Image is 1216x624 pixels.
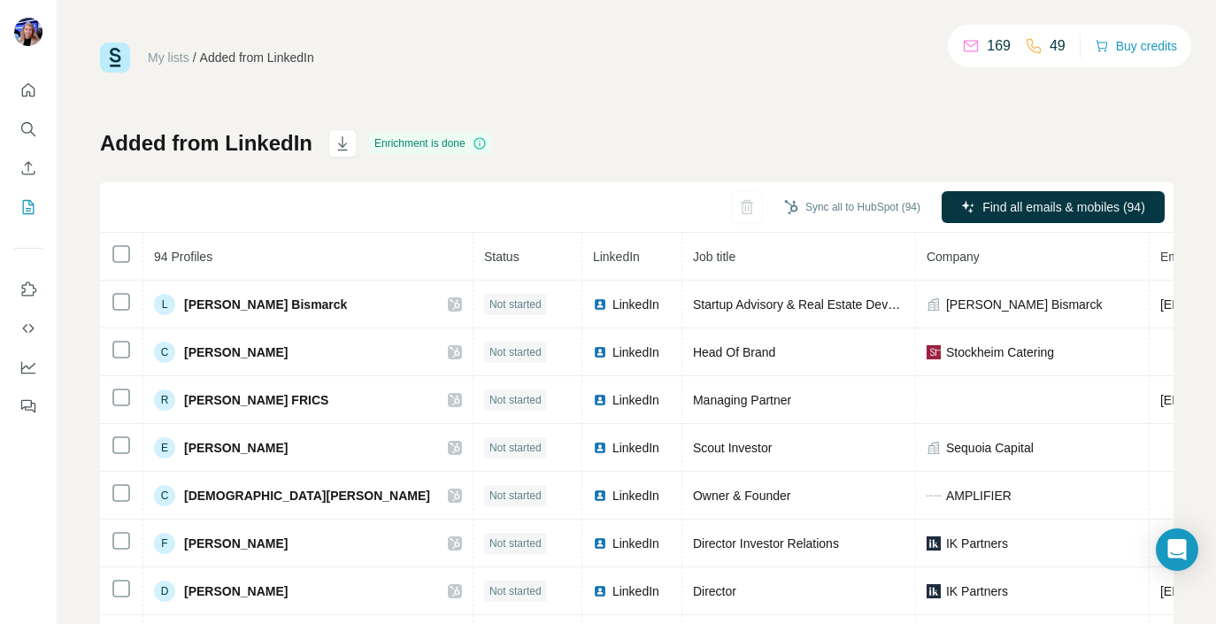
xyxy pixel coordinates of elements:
[946,296,1103,313] span: [PERSON_NAME] Bismarck
[200,49,314,66] div: Added from LinkedIn
[612,582,659,600] span: LinkedIn
[14,390,42,422] button: Feedback
[772,194,933,220] button: Sync all to HubSpot (94)
[593,345,607,359] img: LinkedIn logo
[489,297,542,312] span: Not started
[927,536,941,551] img: company-logo
[593,536,607,551] img: LinkedIn logo
[946,343,1054,361] span: Stockheim Catering
[593,489,607,503] img: LinkedIn logo
[612,391,659,409] span: LinkedIn
[612,296,659,313] span: LinkedIn
[593,393,607,407] img: LinkedIn logo
[612,343,659,361] span: LinkedIn
[154,250,212,264] span: 94 Profiles
[100,42,130,73] img: Surfe Logo
[489,583,542,599] span: Not started
[154,389,175,411] div: R
[693,584,736,598] span: Director
[693,536,839,551] span: Director Investor Relations
[946,535,1008,552] span: IK Partners
[612,535,659,552] span: LinkedIn
[612,487,659,505] span: LinkedIn
[154,533,175,554] div: F
[489,344,542,360] span: Not started
[987,35,1011,57] p: 169
[100,129,312,158] h1: Added from LinkedIn
[184,343,288,361] span: [PERSON_NAME]
[14,273,42,305] button: Use Surfe on LinkedIn
[946,439,1034,457] span: Sequoia Capital
[489,488,542,504] span: Not started
[1156,528,1198,571] div: Open Intercom Messenger
[184,296,347,313] span: [PERSON_NAME] Bismarck
[184,439,288,457] span: [PERSON_NAME]
[489,440,542,456] span: Not started
[946,582,1008,600] span: IK Partners
[693,297,939,312] span: Startup Advisory & Real Estate Development
[693,393,791,407] span: Managing Partner
[14,312,42,344] button: Use Surfe API
[154,342,175,363] div: C
[154,485,175,506] div: C
[184,582,288,600] span: [PERSON_NAME]
[14,152,42,184] button: Enrich CSV
[593,584,607,598] img: LinkedIn logo
[154,581,175,602] div: D
[612,439,659,457] span: LinkedIn
[927,584,941,598] img: company-logo
[184,391,328,409] span: [PERSON_NAME] FRICS
[693,489,791,503] span: Owner & Founder
[946,487,1012,505] span: AMPLIFIER
[693,441,773,455] span: Scout Investor
[154,437,175,458] div: E
[942,191,1165,223] button: Find all emails & mobiles (94)
[14,191,42,223] button: My lists
[369,133,492,154] div: Enrichment is done
[693,345,775,359] span: Head Of Brand
[693,250,735,264] span: Job title
[193,49,196,66] li: /
[14,18,42,46] img: Avatar
[927,489,941,503] img: company-logo
[184,487,430,505] span: [DEMOGRAPHIC_DATA][PERSON_NAME]
[593,441,607,455] img: LinkedIn logo
[1050,35,1066,57] p: 49
[148,50,189,65] a: My lists
[1160,250,1191,264] span: Email
[184,535,288,552] span: [PERSON_NAME]
[593,297,607,312] img: LinkedIn logo
[1095,34,1177,58] button: Buy credits
[927,345,941,359] img: company-logo
[489,535,542,551] span: Not started
[489,392,542,408] span: Not started
[14,113,42,145] button: Search
[484,250,519,264] span: Status
[927,250,980,264] span: Company
[593,250,640,264] span: LinkedIn
[154,294,175,315] div: L
[14,74,42,106] button: Quick start
[982,198,1145,216] span: Find all emails & mobiles (94)
[14,351,42,383] button: Dashboard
